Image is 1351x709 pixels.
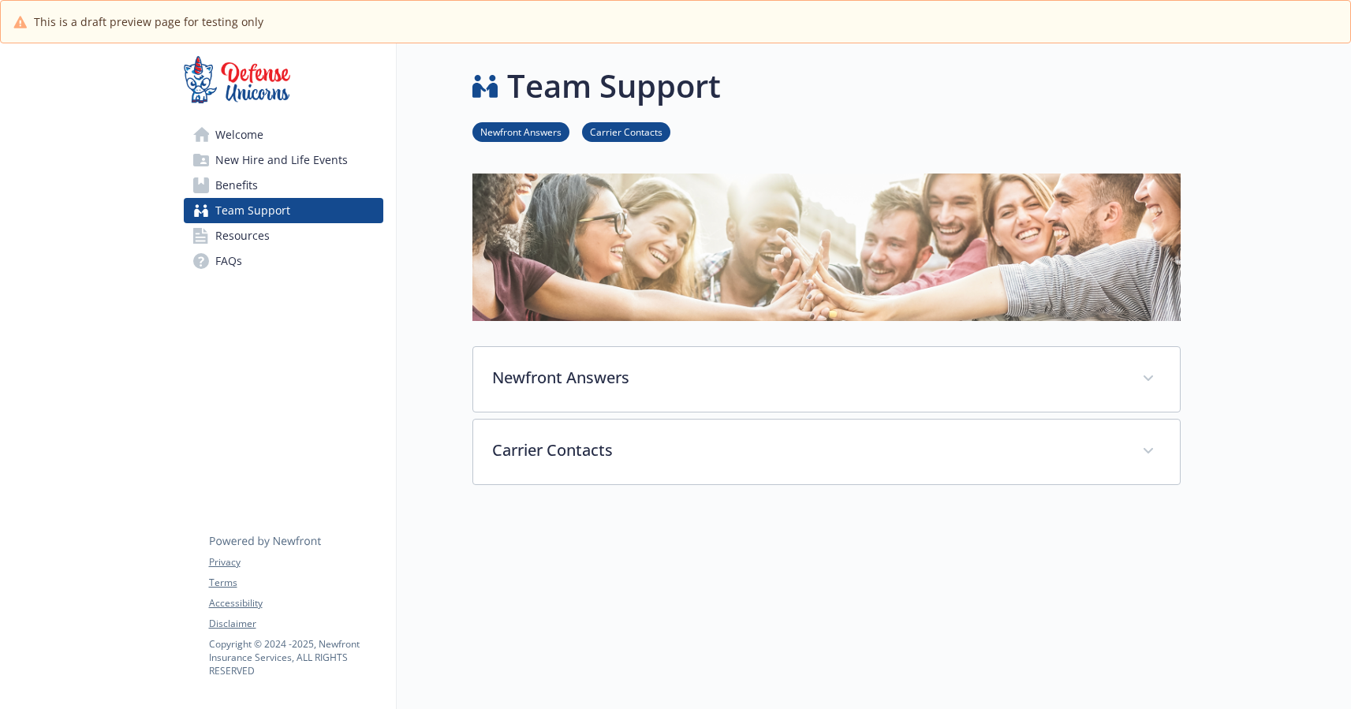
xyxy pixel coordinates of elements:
[184,122,383,147] a: Welcome
[472,174,1181,321] img: team support page banner
[472,124,569,139] a: Newfront Answers
[492,438,1123,462] p: Carrier Contacts
[184,223,383,248] a: Resources
[215,122,263,147] span: Welcome
[209,596,383,610] a: Accessibility
[184,198,383,223] a: Team Support
[184,173,383,198] a: Benefits
[215,173,258,198] span: Benefits
[473,420,1180,484] div: Carrier Contacts
[215,248,242,274] span: FAQs
[184,147,383,173] a: New Hire and Life Events
[209,576,383,590] a: Terms
[215,198,290,223] span: Team Support
[209,555,383,569] a: Privacy
[34,13,263,30] span: This is a draft preview page for testing only
[507,62,721,110] h1: Team Support
[582,124,670,139] a: Carrier Contacts
[215,147,348,173] span: New Hire and Life Events
[209,617,383,631] a: Disclaimer
[492,366,1123,390] p: Newfront Answers
[209,637,383,677] p: Copyright © 2024 - 2025 , Newfront Insurance Services, ALL RIGHTS RESERVED
[473,347,1180,412] div: Newfront Answers
[215,223,270,248] span: Resources
[184,248,383,274] a: FAQs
